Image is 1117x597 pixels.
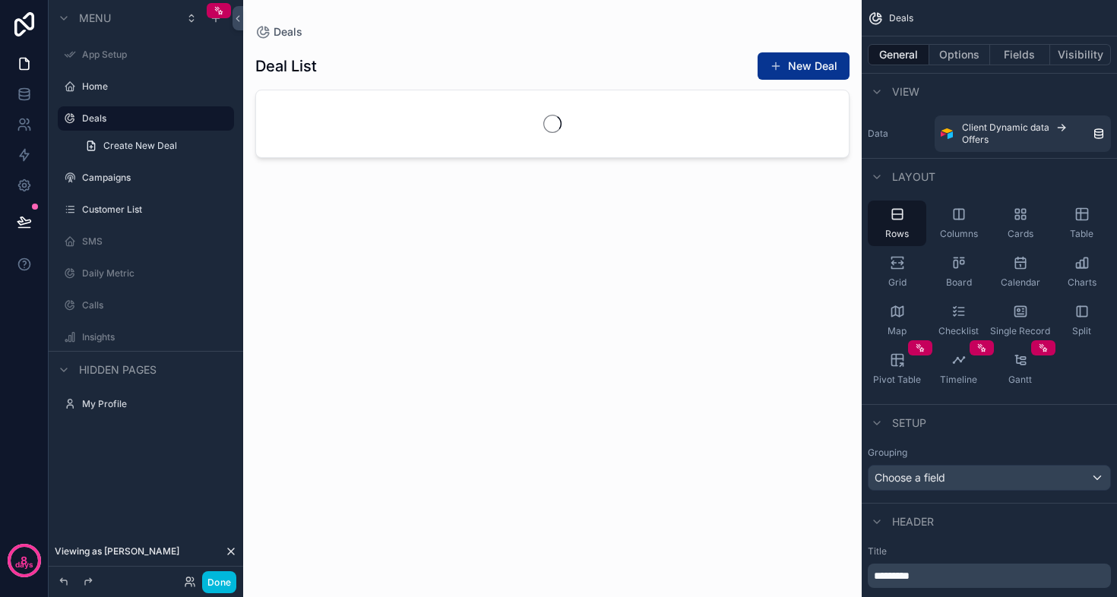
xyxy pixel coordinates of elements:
[868,298,926,343] button: Map
[868,249,926,295] button: Grid
[55,545,179,558] span: Viewing as [PERSON_NAME]
[82,299,225,311] label: Calls
[15,559,33,571] p: days
[892,415,926,431] span: Setup
[935,115,1111,152] a: Client Dynamic dataOffers
[1068,276,1096,289] span: Charts
[1008,228,1033,240] span: Cards
[1050,44,1111,65] button: Visibility
[868,201,926,246] button: Rows
[868,447,907,459] label: Grouping
[962,122,1049,134] span: Client Dynamic data
[946,276,972,289] span: Board
[990,325,1050,337] span: Single Record
[76,134,234,158] a: Create New Deal
[875,471,945,484] span: Choose a field
[1052,201,1111,246] button: Table
[79,11,111,26] span: Menu
[929,346,988,392] button: Timeline
[868,545,1111,558] label: Title
[1001,276,1040,289] span: Calendar
[940,374,977,386] span: Timeline
[868,346,926,392] button: Pivot Table
[940,228,978,240] span: Columns
[82,331,225,343] label: Insights
[888,325,907,337] span: Map
[82,204,225,216] label: Customer List
[1052,249,1111,295] button: Charts
[892,514,934,529] span: Header
[82,112,225,125] label: Deals
[938,325,979,337] span: Checklist
[1052,298,1111,343] button: Split
[82,172,225,184] label: Campaigns
[929,298,988,343] button: Checklist
[889,12,913,24] span: Deals
[991,298,1049,343] button: Single Record
[1072,325,1091,337] span: Split
[1070,228,1093,240] span: Table
[868,465,1111,491] button: Choose a field
[929,201,988,246] button: Columns
[885,228,909,240] span: Rows
[1008,374,1032,386] span: Gantt
[929,249,988,295] button: Board
[79,362,157,377] span: Hidden pages
[962,134,989,146] span: Offers
[888,276,907,289] span: Grid
[991,346,1049,392] button: Gantt
[991,201,1049,246] button: Cards
[990,44,1051,65] button: Fields
[82,267,225,280] label: Daily Metric
[868,564,1111,588] div: scrollable content
[82,49,225,61] label: App Setup
[868,44,929,65] button: General
[991,249,1049,295] button: Calendar
[82,398,225,410] label: My Profile
[929,44,990,65] button: Options
[82,235,225,248] label: SMS
[82,81,225,93] label: Home
[941,128,953,140] img: Airtable Logo
[892,169,935,185] span: Layout
[21,553,27,568] p: 8
[202,571,236,593] button: Done
[892,84,919,99] span: View
[868,128,929,140] label: Data
[873,374,921,386] span: Pivot Table
[103,140,177,152] span: Create New Deal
